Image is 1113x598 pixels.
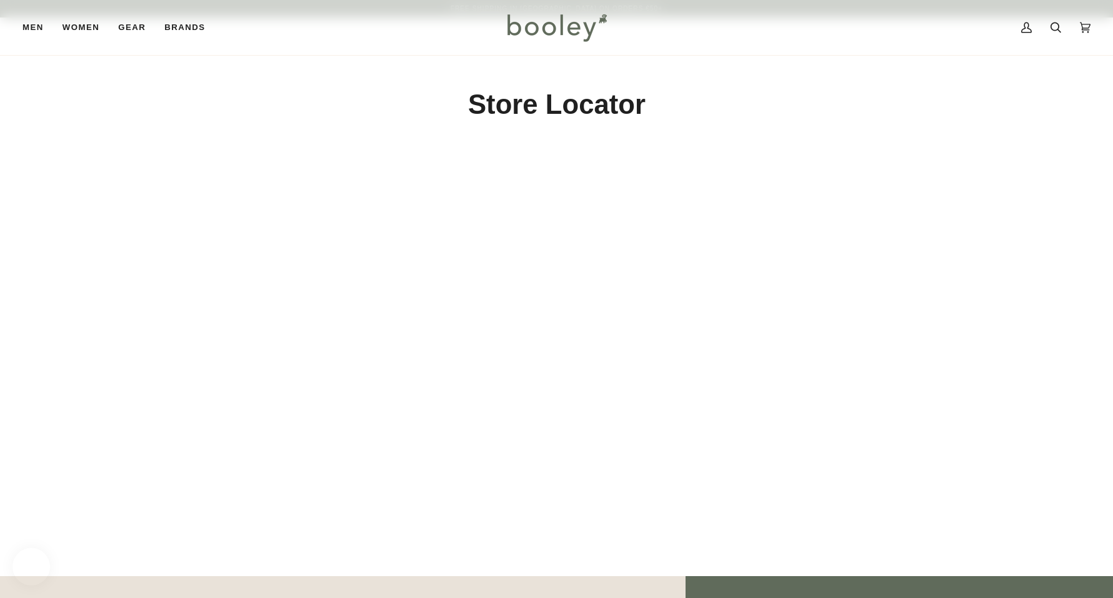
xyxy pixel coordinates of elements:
img: Booley [502,9,611,46]
span: Men [22,21,44,34]
span: Gear [118,21,146,34]
iframe: Button to open loyalty program pop-up [12,548,50,585]
h2: Store Locator [126,88,987,122]
span: Brands [164,21,205,34]
span: Women [62,21,99,34]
